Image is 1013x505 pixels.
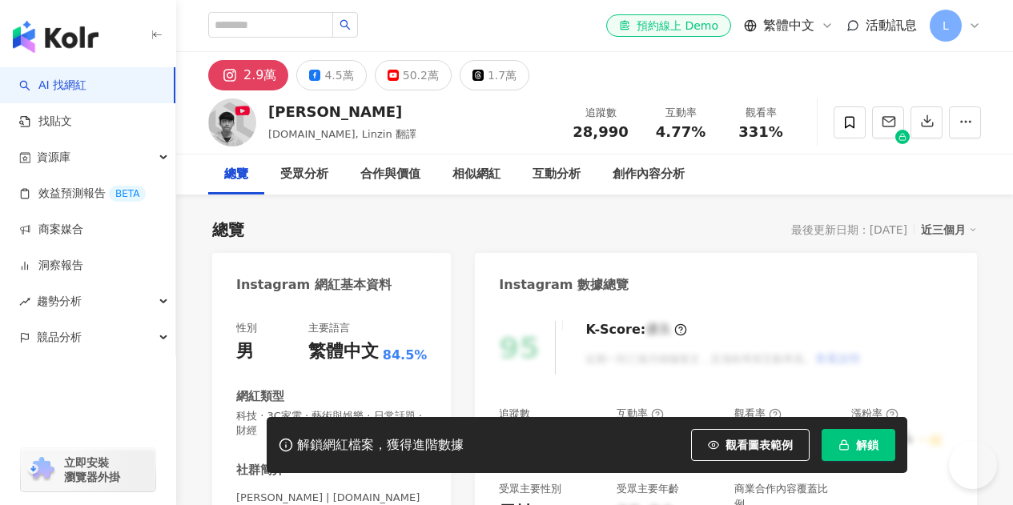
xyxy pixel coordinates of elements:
a: chrome extension立即安裝 瀏覽器外掛 [21,448,155,491]
button: 50.2萬 [375,60,452,90]
div: K-Score : [585,321,687,339]
div: 互動分析 [533,165,581,184]
a: 洞察報告 [19,258,83,274]
div: 受眾主要性別 [499,482,561,496]
div: 4.5萬 [324,64,353,86]
span: 繁體中文 [763,17,814,34]
div: 解鎖網紅檔案，獲得進階數據 [297,437,464,454]
span: 趨勢分析 [37,283,82,319]
span: 4.77% [656,124,705,140]
span: 331% [738,124,783,140]
div: 總覽 [212,218,244,241]
div: 主要語言 [308,321,350,335]
div: 預約線上 Demo [619,18,718,34]
div: 50.2萬 [403,64,439,86]
div: 追蹤數 [499,407,530,421]
span: 觀看圖表範例 [726,439,793,451]
a: 預約線上 Demo [606,14,731,37]
span: [PERSON_NAME] | [DOMAIN_NAME] [236,491,427,505]
span: [DOMAIN_NAME], Linzin 翻譯 [268,128,416,140]
span: 28,990 [573,123,628,140]
div: 2.9萬 [243,64,276,86]
div: 最後更新日期：[DATE] [791,223,907,236]
span: 競品分析 [37,319,82,355]
span: 活動訊息 [866,18,917,33]
div: 近三個月 [921,219,977,240]
img: KOL Avatar [208,98,256,146]
div: 男 [236,339,254,364]
div: 合作與價值 [360,165,420,184]
div: 觀看率 [734,407,782,421]
span: 解鎖 [856,439,878,451]
span: 科技 · 3C家電 · 藝術與娛樂 · 日常話題 · 財經 [236,409,427,438]
div: 受眾分析 [280,165,328,184]
button: 觀看圖表範例 [691,429,810,461]
span: 資源庫 [37,139,70,175]
div: [PERSON_NAME] [268,102,416,122]
div: 繁體中文 [308,339,379,364]
a: 效益預測報告BETA [19,186,146,202]
div: Instagram 網紅基本資料 [236,276,392,294]
button: 2.9萬 [208,60,288,90]
div: 創作內容分析 [613,165,685,184]
span: 立即安裝 瀏覽器外掛 [64,455,120,484]
a: 商案媒合 [19,222,83,238]
img: logo [13,21,98,53]
a: 找貼文 [19,114,72,130]
button: 解鎖 [822,429,895,461]
div: 網紅類型 [236,388,284,405]
div: 觀看率 [730,105,791,121]
div: 總覽 [224,165,248,184]
div: 追蹤數 [570,105,631,121]
button: 4.5萬 [296,60,366,90]
a: searchAI 找網紅 [19,78,86,94]
div: 相似網紅 [452,165,500,184]
img: chrome extension [26,457,57,483]
div: 互動率 [650,105,711,121]
div: 受眾主要年齡 [617,482,679,496]
span: 84.5% [383,347,428,364]
span: rise [19,296,30,307]
span: L [943,17,949,34]
div: 性別 [236,321,257,335]
div: 1.7萬 [488,64,517,86]
div: 互動率 [617,407,664,421]
div: 漲粉率 [851,407,898,421]
div: Instagram 數據總覽 [499,276,629,294]
span: search [340,19,351,30]
button: 1.7萬 [460,60,529,90]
